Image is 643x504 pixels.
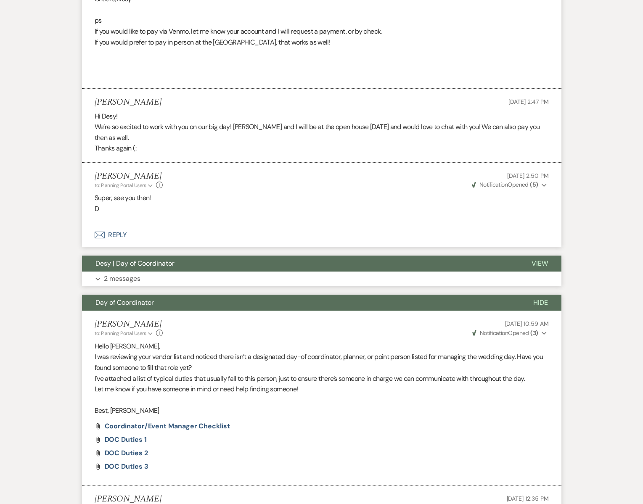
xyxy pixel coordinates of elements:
[105,436,147,443] a: DOC Duties 1
[530,181,538,188] strong: ( 5 )
[95,298,154,307] span: Day of Coordinator
[95,341,549,352] p: Hello [PERSON_NAME],
[95,330,146,337] span: to: Planning Portal Users
[532,259,548,268] span: View
[472,329,538,337] span: Opened
[95,97,161,108] h5: [PERSON_NAME]
[82,256,518,272] button: Desy | Day of Coordinator
[480,329,508,337] span: Notification
[95,15,549,26] p: ps
[105,422,230,430] span: Coordinator/Event Manager Checklist
[95,182,146,189] span: to: Planning Portal Users
[95,384,549,395] p: Let me know if you have someone in mind or need help finding someone!
[508,98,548,106] span: [DATE] 2:47 PM
[82,272,561,286] button: 2 messages
[95,111,549,122] p: Hi Desy!
[518,256,561,272] button: View
[95,182,154,189] button: to: Planning Portal Users
[520,295,561,311] button: Hide
[471,329,549,338] button: NotificationOpened (3)
[105,435,147,444] span: DOC Duties 1
[95,26,549,37] p: If you would like to pay via Venmo, let me know your account and I will request a payment, or by ...
[95,171,163,182] h5: [PERSON_NAME]
[472,181,538,188] span: Opened
[105,450,148,457] a: DOC Duties 2
[95,143,549,154] p: Thanks again (:
[105,423,230,430] a: Coordinator/Event Manager Checklist
[82,223,561,247] button: Reply
[479,181,508,188] span: Notification
[95,203,549,214] p: D
[95,37,549,48] p: If you would prefer to pay in person at the [GEOGRAPHIC_DATA], that works as well!
[105,462,148,471] span: DOC Duties 3
[507,172,548,179] span: [DATE] 2:50 PM
[507,495,549,502] span: [DATE] 12:35 PM
[95,351,549,373] p: I was reviewing your vendor list and noticed there isn’t a designated day-of coordinator, planner...
[95,319,163,330] h5: [PERSON_NAME]
[105,463,148,470] a: DOC Duties 3
[105,449,148,457] span: DOC Duties 2
[95,405,549,416] p: Best, [PERSON_NAME]
[95,373,549,384] p: I've attached a list of typical duties that usually fall to this person, just to ensure there’s s...
[533,298,548,307] span: Hide
[82,295,520,311] button: Day of Coordinator
[95,193,549,203] p: Super, see you then!
[95,259,175,268] span: Desy | Day of Coordinator
[505,320,549,327] span: [DATE] 10:59 AM
[95,330,154,337] button: to: Planning Portal Users
[530,329,538,337] strong: ( 3 )
[104,273,140,284] p: 2 messages
[471,180,549,189] button: NotificationOpened (5)
[95,121,549,143] p: We’re so excited to work with you on our big day! [PERSON_NAME] and I will be at the open house [...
